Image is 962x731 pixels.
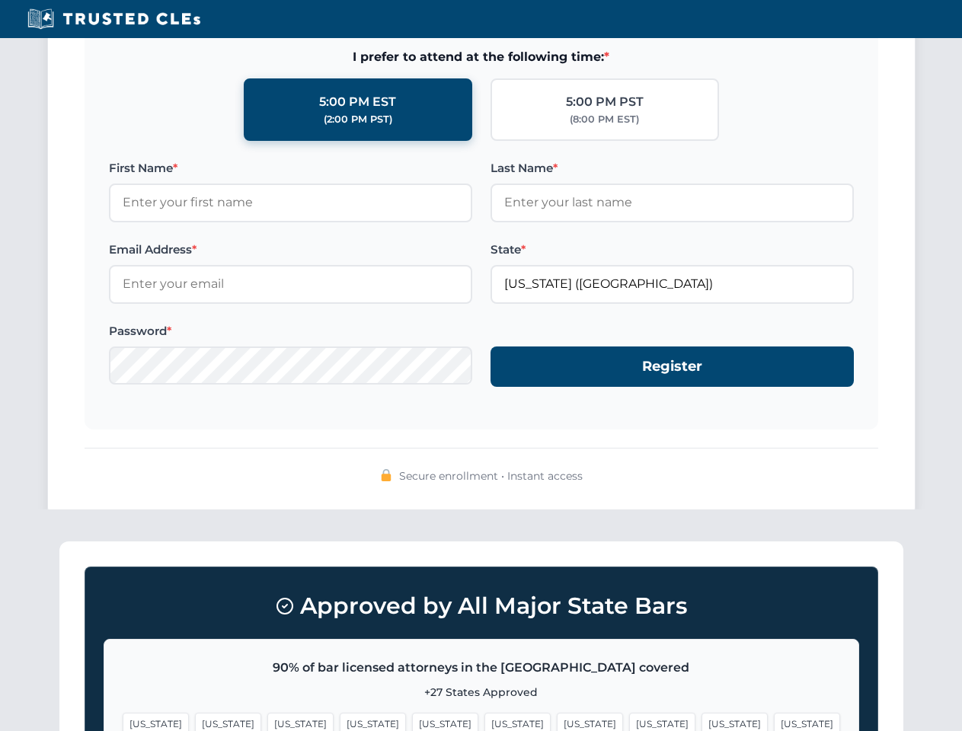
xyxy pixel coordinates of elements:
[109,47,854,67] span: I prefer to attend at the following time:
[23,8,205,30] img: Trusted CLEs
[109,322,472,340] label: Password
[109,241,472,259] label: Email Address
[491,184,854,222] input: Enter your last name
[566,92,644,112] div: 5:00 PM PST
[109,159,472,177] label: First Name
[324,112,392,127] div: (2:00 PM PST)
[491,241,854,259] label: State
[491,346,854,387] button: Register
[570,112,639,127] div: (8:00 PM EST)
[123,658,840,678] p: 90% of bar licensed attorneys in the [GEOGRAPHIC_DATA] covered
[319,92,396,112] div: 5:00 PM EST
[109,184,472,222] input: Enter your first name
[104,586,859,627] h3: Approved by All Major State Bars
[491,159,854,177] label: Last Name
[491,265,854,303] input: Florida (FL)
[109,265,472,303] input: Enter your email
[123,684,840,701] p: +27 States Approved
[399,468,583,484] span: Secure enrollment • Instant access
[380,469,392,481] img: 🔒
